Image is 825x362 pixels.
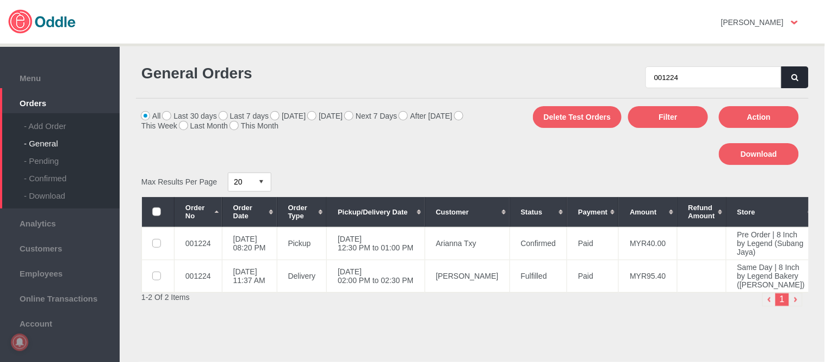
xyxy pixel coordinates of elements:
[345,112,397,120] label: Next 7 Days
[141,65,467,82] h1: General Orders
[141,293,190,302] span: 1-2 Of 2 Items
[776,293,789,306] li: 1
[567,260,619,292] td: Paid
[219,112,269,120] label: Last 7 days
[533,106,622,128] button: Delete Test Orders
[5,216,114,228] span: Analytics
[24,148,120,165] div: - Pending
[5,241,114,253] span: Customers
[5,291,114,303] span: Online Transactions
[141,177,217,186] span: Max Results Per Page
[719,143,799,165] button: Download
[677,197,726,227] th: Refund Amount
[721,18,784,27] strong: [PERSON_NAME]
[510,197,567,227] th: Status
[791,21,798,24] img: user-option-arrow.png
[726,260,816,292] td: Same Day | 8 Inch by Legend Bakery ([PERSON_NAME])
[510,227,567,260] td: Confirmed
[327,197,425,227] th: Pickup/Delivery Date
[277,227,327,260] td: Pickup
[726,227,816,260] td: Pre Order | 8 Inch by Legend (Subang Jaya)
[327,227,425,260] td: [DATE] 12:30 PM to 01:00 PM
[762,293,776,306] img: left-arrow-small.png
[24,113,120,131] div: - Add Order
[789,293,803,306] img: right-arrow.png
[646,66,781,88] input: Search by name, email or phone
[308,112,343,120] label: [DATE]
[399,112,452,120] label: After [DATE]
[222,197,277,227] th: Order Date
[5,266,114,278] span: Employees
[567,197,619,227] th: Payment
[222,260,277,292] td: [DATE] 11:37 AM
[628,106,708,128] button: Filter
[567,227,619,260] td: Paid
[327,260,425,292] td: [DATE] 02:00 PM to 02:30 PM
[271,112,306,120] label: [DATE]
[277,197,327,227] th: Order Type
[425,197,510,227] th: Customer
[619,227,677,260] td: MYR40.00
[619,197,677,227] th: Amount
[24,131,120,148] div: - General
[175,197,222,227] th: Order No
[425,260,510,292] td: [PERSON_NAME]
[719,106,799,128] button: Action
[5,316,114,328] span: Account
[141,112,161,120] label: All
[277,260,327,292] td: Delivery
[24,183,120,200] div: - Download
[425,227,510,260] td: Arianna Txy
[24,165,120,183] div: - Confirmed
[5,96,114,108] span: Orders
[175,260,222,292] td: 001224
[5,71,114,83] span: Menu
[163,112,216,120] label: Last 30 days
[175,227,222,260] td: 001224
[179,121,228,130] label: Last Month
[619,260,677,292] td: MYR95.40
[510,260,567,292] td: Fulfilled
[230,121,278,130] label: This Month
[222,227,277,260] td: [DATE] 08:20 PM
[726,197,816,227] th: Store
